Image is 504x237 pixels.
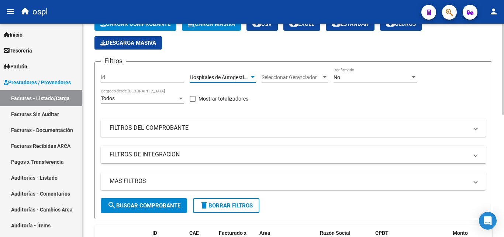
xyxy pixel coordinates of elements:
mat-icon: cloud_download [252,19,261,28]
button: Cargar Comprobante [94,17,176,31]
span: ospl [32,4,48,20]
mat-panel-title: FILTROS DE INTEGRACION [110,150,468,159]
mat-expansion-panel-header: MAS FILTROS [101,172,486,190]
span: Area [259,230,270,236]
mat-icon: delete [200,201,208,210]
h3: Filtros [101,56,126,66]
button: Buscar Comprobante [101,198,187,213]
span: ID [152,230,157,236]
mat-icon: search [107,201,116,210]
mat-icon: cloud_download [332,19,341,28]
span: Mostrar totalizadores [199,94,248,103]
span: Razón Social [320,230,351,236]
span: Buscar Comprobante [107,202,180,209]
span: CPBT [375,230,389,236]
span: Tesorería [4,47,32,55]
app-download-masive: Descarga masiva de comprobantes (adjuntos) [94,36,162,50]
span: Borrar Filtros [200,202,253,209]
span: Gecros [386,21,416,27]
button: Borrar Filtros [193,198,259,213]
mat-expansion-panel-header: FILTROS DE INTEGRACION [101,146,486,163]
span: Inicio [4,31,23,39]
button: Gecros [380,17,422,31]
span: EXCEL [289,21,314,27]
span: Padrón [4,62,27,71]
span: Prestadores / Proveedores [4,78,71,87]
mat-expansion-panel-header: FILTROS DEL COMPROBANTE [101,119,486,137]
span: Carga Masiva [188,21,235,27]
button: Estandar [326,17,374,31]
mat-panel-title: FILTROS DEL COMPROBANTE [110,124,468,132]
span: Seleccionar Gerenciador [262,74,321,81]
span: Monto [453,230,468,236]
button: EXCEL [283,17,320,31]
span: Estandar [332,21,369,27]
span: CSV [252,21,272,27]
mat-panel-title: MAS FILTROS [110,177,468,185]
span: Hospitales de Autogestión [190,74,250,80]
button: Carga Masiva [182,17,241,31]
div: Open Intercom Messenger [479,212,497,230]
span: No [334,74,340,80]
span: Descarga Masiva [100,40,156,46]
span: Todos [101,95,115,101]
button: Descarga Masiva [94,36,162,50]
mat-icon: cloud_download [386,19,395,28]
mat-icon: menu [6,7,15,16]
mat-icon: person [489,7,498,16]
button: CSV [246,17,278,31]
span: Cargar Comprobante [100,21,170,27]
mat-icon: cloud_download [289,19,298,28]
span: CAE [189,230,199,236]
